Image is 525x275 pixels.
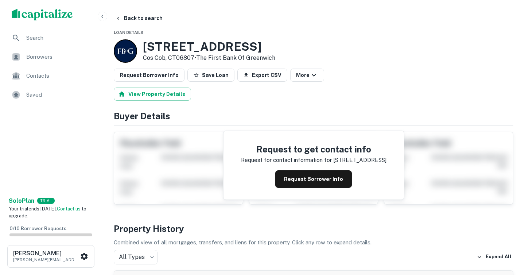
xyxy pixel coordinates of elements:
a: The First Bank Of Greenwich [196,54,275,61]
a: SoloPlan [9,197,34,205]
button: Save Loan [187,69,234,82]
p: Cos Cob, CT06807 • [143,54,275,62]
p: Request for contact information for [241,156,332,164]
span: Contacts [26,71,92,80]
strong: Solo Plan [9,197,34,204]
button: Expand All [475,252,513,263]
a: Contacts [6,67,96,85]
span: Saved [26,90,92,99]
span: Your trial ends [DATE]. to upgrade. [9,206,86,219]
a: Borrowers [6,48,96,66]
h3: [STREET_ADDRESS] [143,40,275,54]
h4: Property History [114,222,513,235]
span: Loan Details [114,30,143,35]
a: Search [6,29,96,47]
h4: Request to get contact info [241,143,386,156]
button: Request Borrower Info [114,69,184,82]
button: More [290,69,324,82]
p: [PERSON_NAME][EMAIL_ADDRESS][DOMAIN_NAME] [13,256,79,263]
span: Search [26,34,92,42]
p: [STREET_ADDRESS] [333,156,386,164]
a: Saved [6,86,96,104]
button: Back to search [112,12,166,25]
iframe: Chat Widget [489,217,525,252]
h6: [PERSON_NAME] [13,251,79,256]
div: TRIAL [37,198,55,204]
p: Combined view of all mortgages, transfers, and liens for this property. Click any row to expand d... [114,238,513,247]
button: View Property Details [114,88,191,101]
button: Export CSV [237,69,287,82]
button: Request Borrower Info [275,170,352,188]
button: [PERSON_NAME][PERSON_NAME][EMAIL_ADDRESS][DOMAIN_NAME] [7,245,94,268]
span: 0 / 10 Borrower Requests [9,226,66,231]
span: Borrowers [26,53,92,61]
div: All Types [114,250,157,264]
a: Contact us [57,206,81,212]
img: capitalize-logo.png [12,9,73,20]
h4: Buyer Details [114,109,513,123]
